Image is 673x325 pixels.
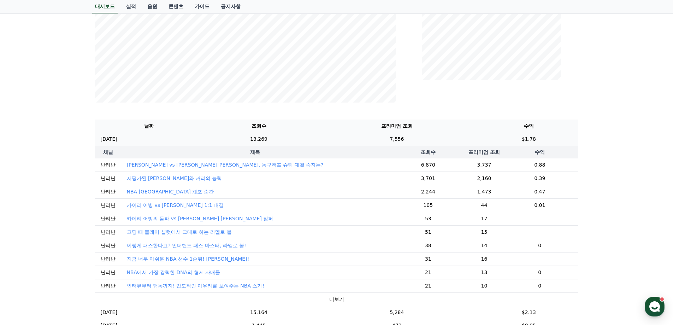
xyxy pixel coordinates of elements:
[95,185,121,198] td: 난리난
[101,135,117,143] p: [DATE]
[467,158,501,172] td: 3,737
[389,279,467,292] td: 21
[467,252,501,266] td: 16
[479,133,578,146] td: $1.78
[203,306,314,319] td: 15,164
[314,306,479,319] td: 5,284
[467,279,501,292] td: 10
[389,158,467,172] td: 6,870
[389,185,467,198] td: 2,244
[91,224,136,242] a: 설정
[109,235,118,240] span: 설정
[101,309,117,316] p: [DATE]
[95,266,121,279] td: 난리난
[121,146,389,158] th: 제목
[127,161,324,168] button: [PERSON_NAME] vs [PERSON_NAME][PERSON_NAME], 농구캠프 슈팅 대결 승자는?
[501,198,578,212] td: 0.01
[501,239,578,252] td: 0
[65,235,73,241] span: 대화
[314,120,479,133] th: 프리미엄 조회
[95,225,121,239] td: 난리난
[127,215,273,222] button: 카이리 어빙의 돌파 vs [PERSON_NAME] [PERSON_NAME] 점퍼
[2,224,47,242] a: 홈
[389,239,467,252] td: 38
[127,282,265,289] button: 인터뷰부터 행동까지! 압도적인 아우라를 보여주는 NBA 스가!
[467,172,501,185] td: 2,160
[127,202,224,209] button: 카이리 어빙 vs [PERSON_NAME] 1:1 대결
[389,146,467,158] th: 조회수
[501,185,578,198] td: 0.47
[95,252,121,266] td: 난리난
[467,198,501,212] td: 44
[389,198,467,212] td: 105
[127,242,246,249] button: 이렇게 패스한다고? 언더핸드 패스 마스터, 라멜로 볼!
[479,120,578,133] th: 수익
[47,224,91,242] a: 대화
[95,146,121,158] th: 채널
[501,279,578,292] td: 0
[479,306,578,319] td: $2.13
[501,266,578,279] td: 0
[95,198,121,212] td: 난리난
[329,296,344,303] button: 더보기
[467,225,501,239] td: 15
[203,120,314,133] th: 조회수
[95,212,121,225] td: 난리난
[389,252,467,266] td: 31
[127,255,249,262] button: 지금 너무 아쉬운 NBA 선수 1순위! [PERSON_NAME]!
[467,212,501,225] td: 17
[95,158,121,172] td: 난리난
[389,212,467,225] td: 53
[389,225,467,239] td: 51
[389,172,467,185] td: 3,701
[501,146,578,158] th: 수익
[467,146,501,158] th: 프리미엄 조회
[467,239,501,252] td: 14
[22,235,26,240] span: 홈
[389,266,467,279] td: 21
[95,239,121,252] td: 난리난
[501,158,578,172] td: 0.88
[95,279,121,292] td: 난리난
[203,133,314,146] td: 13,269
[467,266,501,279] td: 13
[95,120,203,133] th: 날짜
[127,228,232,236] button: 고딩 때 플레이 샬럿에서 그대로 하는 라멜로 볼
[127,269,220,276] button: NBA에서 가장 강력한 DNA의 형제 자매들
[127,188,214,195] button: NBA [GEOGRAPHIC_DATA] 체포 순간
[314,133,479,146] td: 7,556
[127,175,222,182] button: 저평가된 [PERSON_NAME]와 커리의 능력
[95,172,121,185] td: 난리난
[501,172,578,185] td: 0.39
[467,185,501,198] td: 1,473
